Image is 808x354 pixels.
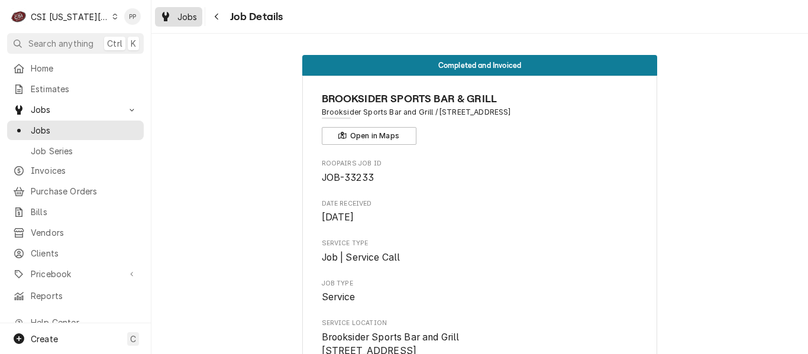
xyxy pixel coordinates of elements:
div: Service Type [322,239,638,264]
button: Open in Maps [322,127,416,145]
span: C [130,333,136,345]
span: Address [322,107,638,118]
a: Go to Jobs [7,100,144,119]
span: Purchase Orders [31,185,138,197]
span: Job Details [227,9,283,25]
a: Go to Pricebook [7,264,144,284]
div: CSI [US_STATE][GEOGRAPHIC_DATA] [31,11,109,23]
span: Vendors [31,226,138,239]
span: Job Type [322,290,638,304]
div: Roopairs Job ID [322,159,638,184]
span: Estimates [31,83,138,95]
span: Jobs [31,124,138,137]
button: Search anythingCtrlK [7,33,144,54]
a: Bills [7,202,144,222]
div: Status [302,55,657,76]
div: PP [124,8,141,25]
span: Clients [31,247,138,259]
a: Jobs [7,121,144,140]
div: Philip Potter's Avatar [124,8,141,25]
a: Vendors [7,223,144,242]
span: Service [322,291,355,303]
span: Date Received [322,210,638,225]
div: CSI Kansas City's Avatar [11,8,27,25]
span: Roopairs Job ID [322,171,638,185]
div: Client Information [322,91,638,145]
span: Reports [31,290,138,302]
span: Pricebook [31,268,120,280]
span: Service Type [322,251,638,265]
span: [DATE] [322,212,354,223]
span: JOB-33233 [322,172,374,183]
span: Date Received [322,199,638,209]
span: Jobs [31,103,120,116]
span: Jobs [177,11,198,23]
span: Completed and Invoiced [438,61,522,69]
a: Home [7,59,144,78]
span: Home [31,62,138,74]
span: Job Type [322,279,638,288]
div: C [11,8,27,25]
a: Jobs [155,7,202,27]
span: Search anything [28,37,93,50]
div: Job Type [322,279,638,304]
span: Name [322,91,638,107]
a: Reports [7,286,144,306]
span: Create [31,334,58,344]
a: Estimates [7,79,144,99]
span: Job Series [31,145,138,157]
span: K [131,37,136,50]
span: Service Location [322,319,638,328]
span: Invoices [31,164,138,177]
a: Purchase Orders [7,181,144,201]
span: Bills [31,206,138,218]
a: Job Series [7,141,144,161]
a: Invoices [7,161,144,180]
span: Job | Service Call [322,252,400,263]
span: Help Center [31,316,137,329]
button: Navigate back [208,7,227,26]
a: Clients [7,243,144,263]
div: Date Received [322,199,638,225]
a: Go to Help Center [7,313,144,332]
span: Service Type [322,239,638,248]
span: Roopairs Job ID [322,159,638,168]
span: Ctrl [107,37,122,50]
